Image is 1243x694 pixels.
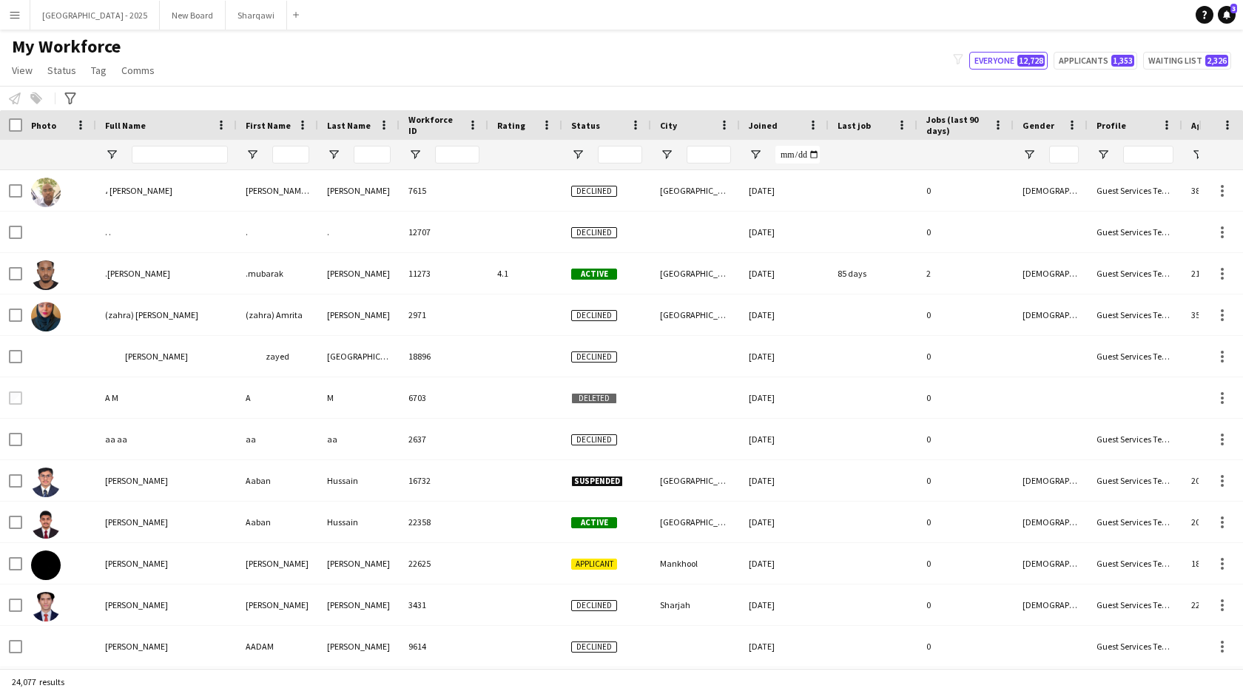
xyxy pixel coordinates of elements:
[926,114,987,136] span: Jobs (last 90 days)
[571,517,617,528] span: Active
[917,253,1014,294] div: 2
[1191,148,1205,161] button: Open Filter Menu
[30,1,160,30] button: [GEOGRAPHIC_DATA] - 2025
[571,227,617,238] span: Declined
[687,146,731,164] input: City Filter Input
[917,460,1014,501] div: 0
[917,336,1014,377] div: 0
[1088,502,1182,542] div: Guest Services Team
[651,253,740,294] div: [GEOGRAPHIC_DATA]
[237,584,318,625] div: [PERSON_NAME]
[660,120,677,131] span: City
[571,351,617,363] span: Declined
[1088,294,1182,335] div: Guest Services Team
[12,36,121,58] span: My Workforce
[651,584,740,625] div: Sharjah
[31,550,61,580] img: Aabid Anas
[237,212,318,252] div: .
[917,294,1014,335] div: 0
[354,146,391,164] input: Last Name Filter Input
[1191,120,1207,131] span: Age
[571,476,623,487] span: Suspended
[246,120,291,131] span: First Name
[1014,543,1088,584] div: [DEMOGRAPHIC_DATA]
[61,90,79,107] app-action-btn: Advanced filters
[318,377,400,418] div: M
[237,253,318,294] div: .mubarak
[318,584,400,625] div: [PERSON_NAME]
[488,253,562,294] div: 4.1
[1111,55,1134,67] span: 1,353
[400,584,488,625] div: 3431
[1049,146,1079,164] input: Gender Filter Input
[1218,6,1236,24] a: 3
[571,641,617,653] span: Declined
[775,146,820,164] input: Joined Filter Input
[571,310,617,321] span: Declined
[31,592,61,621] img: Aabid Mohamed
[9,391,22,405] input: Row Selection is disabled for this row (unchecked)
[651,460,740,501] div: [GEOGRAPHIC_DATA]
[435,146,479,164] input: Workforce ID Filter Input
[400,212,488,252] div: 12707
[237,626,318,667] div: AADAM
[400,294,488,335] div: 2971
[6,61,38,80] a: View
[917,170,1014,211] div: 0
[571,120,600,131] span: Status
[105,641,168,652] span: [PERSON_NAME]
[1097,120,1126,131] span: Profile
[105,351,188,362] span: ⠀⠀⠀[PERSON_NAME]
[318,294,400,335] div: [PERSON_NAME]
[246,148,259,161] button: Open Filter Menu
[1014,170,1088,211] div: [DEMOGRAPHIC_DATA]
[105,185,172,196] span: ، [PERSON_NAME]
[917,502,1014,542] div: 0
[1017,55,1045,67] span: 12,728
[400,543,488,584] div: 22625
[105,392,118,403] span: A M
[740,460,829,501] div: [DATE]
[1143,52,1231,70] button: Waiting list2,326
[740,543,829,584] div: [DATE]
[237,377,318,418] div: A
[318,502,400,542] div: Hussain
[838,120,871,131] span: Last job
[1088,170,1182,211] div: Guest Services Team
[1123,146,1173,164] input: Profile Filter Input
[1088,336,1182,377] div: Guest Services Team
[327,148,340,161] button: Open Filter Menu
[740,502,829,542] div: [DATE]
[740,626,829,667] div: [DATE]
[408,114,462,136] span: Workforce ID
[571,600,617,611] span: Declined
[1023,120,1054,131] span: Gender
[85,61,112,80] a: Tag
[318,212,400,252] div: .
[31,302,61,331] img: (zahra) Amrita Budhrani
[1014,294,1088,335] div: [DEMOGRAPHIC_DATA]
[651,294,740,335] div: [GEOGRAPHIC_DATA]
[1230,4,1237,13] span: 3
[31,178,61,207] img: ، mohammed Hassan
[1014,502,1088,542] div: [DEMOGRAPHIC_DATA]
[31,120,56,131] span: Photo
[237,460,318,501] div: Aaban
[31,468,61,497] img: Aaban Hussain
[400,336,488,377] div: 18896
[1088,584,1182,625] div: Guest Services Team
[1205,55,1228,67] span: 2,326
[651,170,740,211] div: [GEOGRAPHIC_DATA]
[237,294,318,335] div: (zahra) Amrita
[226,1,287,30] button: Sharqawi
[400,460,488,501] div: 16732
[31,509,61,539] img: Aaban Hussain
[740,336,829,377] div: [DATE]
[237,336,318,377] div: ⠀⠀⠀zayed
[105,148,118,161] button: Open Filter Menu
[237,419,318,459] div: aa
[105,226,111,237] span: . .
[571,434,617,445] span: Declined
[105,516,168,528] span: [PERSON_NAME]
[1023,148,1036,161] button: Open Filter Menu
